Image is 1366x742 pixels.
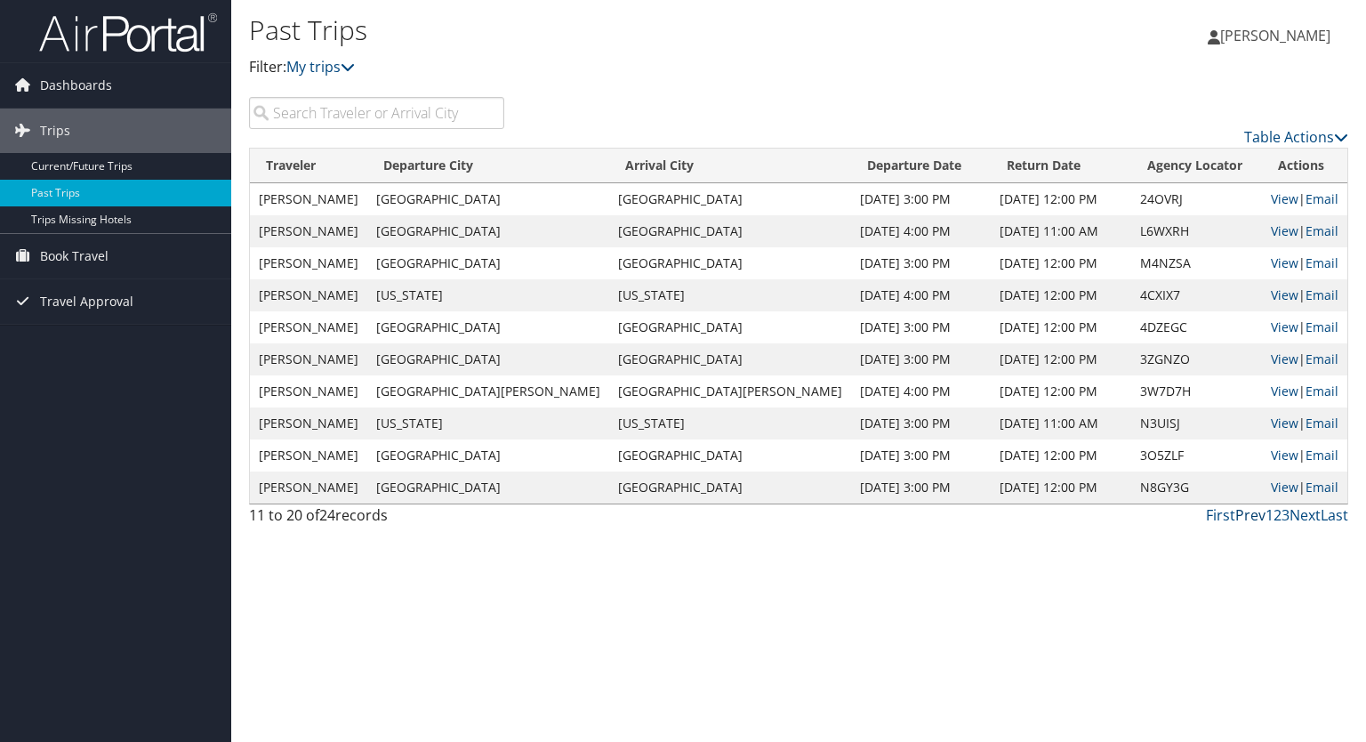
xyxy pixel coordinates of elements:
a: View [1271,286,1298,303]
td: [US_STATE] [609,407,851,440]
td: [DATE] 4:00 PM [851,279,991,311]
td: | [1262,311,1347,343]
td: [GEOGRAPHIC_DATA] [367,472,609,504]
td: | [1262,472,1347,504]
td: [DATE] 3:00 PM [851,183,991,215]
td: [GEOGRAPHIC_DATA] [609,215,851,247]
td: 4CXIX7 [1131,279,1262,311]
td: [PERSON_NAME] [250,279,367,311]
td: [DATE] 3:00 PM [851,343,991,375]
a: Email [1306,383,1338,399]
td: [US_STATE] [367,279,609,311]
td: [DATE] 12:00 PM [991,472,1131,504]
a: Last [1321,505,1348,525]
div: 11 to 20 of records [249,504,504,535]
th: Actions [1262,149,1347,183]
td: [US_STATE] [367,407,609,440]
td: [DATE] 12:00 PM [991,247,1131,279]
a: Email [1306,447,1338,464]
a: 1 [1266,505,1274,525]
a: 3 [1282,505,1290,525]
td: [DATE] 4:00 PM [851,215,991,247]
a: 2 [1274,505,1282,525]
td: [DATE] 3:00 PM [851,311,991,343]
a: View [1271,479,1298,496]
td: 3O5ZLF [1131,440,1262,472]
p: Filter: [249,56,982,79]
a: View [1271,319,1298,335]
td: | [1262,247,1347,279]
td: [DATE] 3:00 PM [851,407,991,440]
th: Traveler: activate to sort column ascending [250,149,367,183]
td: [GEOGRAPHIC_DATA] [367,440,609,472]
td: | [1262,183,1347,215]
th: Agency Locator: activate to sort column ascending [1131,149,1262,183]
td: [GEOGRAPHIC_DATA] [609,183,851,215]
td: [DATE] 4:00 PM [851,375,991,407]
img: airportal-logo.png [39,12,217,53]
td: [PERSON_NAME] [250,311,367,343]
td: L6WXRH [1131,215,1262,247]
a: View [1271,190,1298,207]
span: [PERSON_NAME] [1220,26,1330,45]
td: [PERSON_NAME] [250,407,367,440]
td: [GEOGRAPHIC_DATA] [609,343,851,375]
td: [GEOGRAPHIC_DATA] [609,311,851,343]
a: View [1271,415,1298,431]
td: [PERSON_NAME] [250,375,367,407]
a: Email [1306,286,1338,303]
td: [PERSON_NAME] [250,343,367,375]
td: [PERSON_NAME] [250,440,367,472]
span: Trips [40,109,70,153]
td: [GEOGRAPHIC_DATA] [367,343,609,375]
td: [DATE] 12:00 PM [991,311,1131,343]
td: | [1262,407,1347,440]
td: [GEOGRAPHIC_DATA] [367,215,609,247]
a: Email [1306,415,1338,431]
td: [DATE] 12:00 PM [991,375,1131,407]
a: View [1271,222,1298,239]
span: 24 [319,505,335,525]
td: [GEOGRAPHIC_DATA][PERSON_NAME] [367,375,609,407]
input: Search Traveler or Arrival City [249,97,504,129]
a: Table Actions [1244,127,1348,147]
span: Book Travel [40,234,108,278]
a: Email [1306,351,1338,367]
td: [DATE] 11:00 AM [991,215,1131,247]
td: | [1262,375,1347,407]
a: View [1271,254,1298,271]
a: Email [1306,254,1338,271]
a: View [1271,447,1298,464]
td: | [1262,343,1347,375]
td: [DATE] 3:00 PM [851,247,991,279]
a: [PERSON_NAME] [1208,9,1348,62]
span: Travel Approval [40,279,133,324]
th: Return Date: activate to sort column ascending [991,149,1131,183]
td: [GEOGRAPHIC_DATA] [367,247,609,279]
a: Prev [1235,505,1266,525]
td: [PERSON_NAME] [250,472,367,504]
td: [PERSON_NAME] [250,183,367,215]
a: Next [1290,505,1321,525]
th: Arrival City: activate to sort column ascending [609,149,851,183]
td: | [1262,215,1347,247]
td: [GEOGRAPHIC_DATA] [609,472,851,504]
h1: Past Trips [249,12,982,49]
td: [GEOGRAPHIC_DATA] [609,440,851,472]
a: View [1271,351,1298,367]
td: [DATE] 3:00 PM [851,440,991,472]
td: N3UISJ [1131,407,1262,440]
td: | [1262,440,1347,472]
td: [PERSON_NAME] [250,215,367,247]
td: [DATE] 3:00 PM [851,472,991,504]
td: | [1262,279,1347,311]
a: Email [1306,479,1338,496]
td: 3W7D7H [1131,375,1262,407]
td: [GEOGRAPHIC_DATA] [367,311,609,343]
td: [DATE] 12:00 PM [991,183,1131,215]
a: Email [1306,319,1338,335]
a: First [1206,505,1235,525]
td: N8GY3G [1131,472,1262,504]
td: [DATE] 12:00 PM [991,440,1131,472]
a: View [1271,383,1298,399]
